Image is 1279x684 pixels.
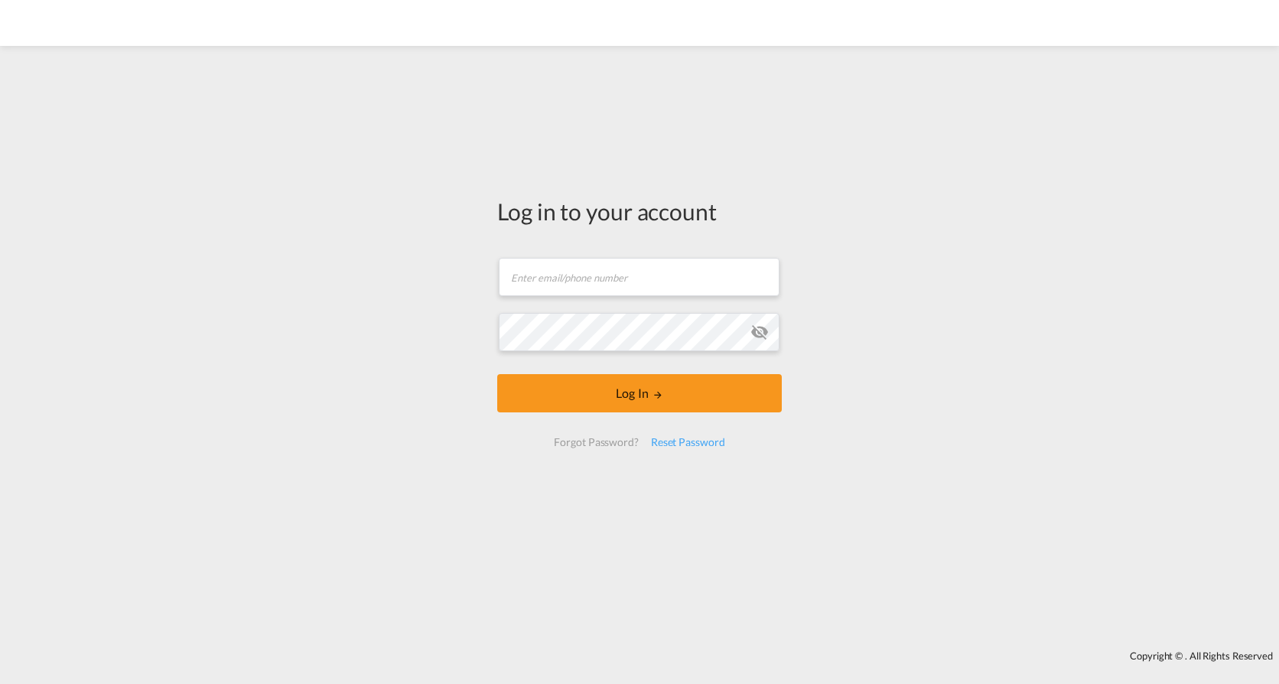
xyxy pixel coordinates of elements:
[497,374,782,412] button: LOGIN
[645,428,731,456] div: Reset Password
[497,195,782,227] div: Log in to your account
[750,323,769,341] md-icon: icon-eye-off
[548,428,644,456] div: Forgot Password?
[499,258,779,296] input: Enter email/phone number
